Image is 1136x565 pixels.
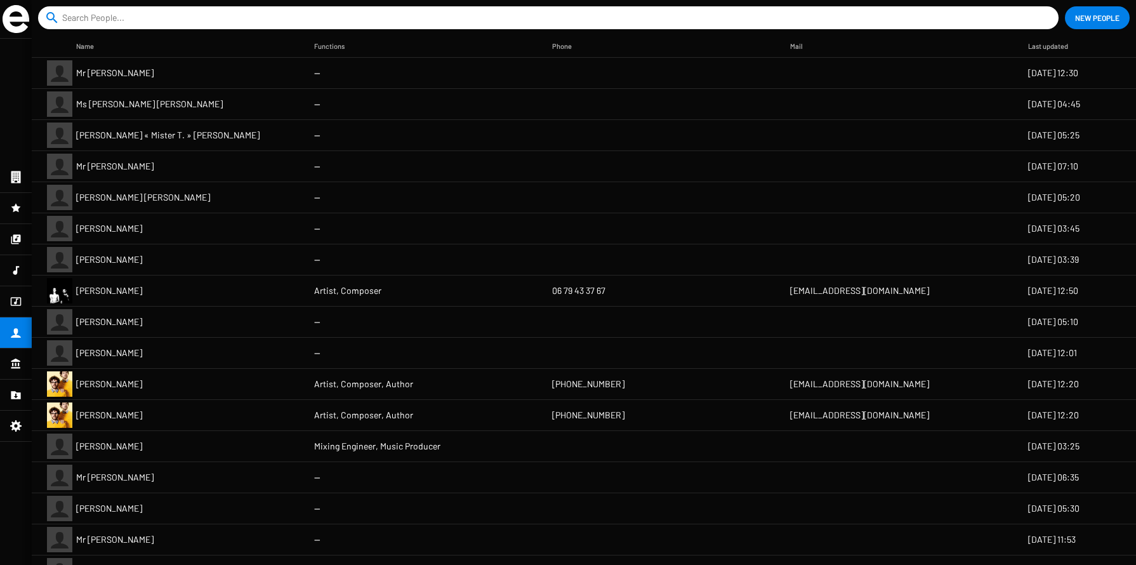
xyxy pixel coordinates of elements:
span: -- [314,160,320,173]
span: Mr [PERSON_NAME] [76,471,154,484]
div: Functions [314,40,356,53]
span: -- [314,471,320,484]
span: Mr [PERSON_NAME] [76,533,154,546]
span: Ms [PERSON_NAME] [PERSON_NAME] [76,98,223,110]
span: [DATE] 12:01 [1028,347,1077,359]
span: [DATE] 05:30 [1028,502,1080,515]
img: peur-bleue.jpeg [47,402,72,428]
span: [DATE] 12:30 [1028,67,1078,79]
span: -- [314,191,320,204]
span: [DATE] 12:20 [1028,378,1079,390]
span: [DATE] 03:39 [1028,253,1079,266]
span: Mr [PERSON_NAME] [76,160,154,173]
span: [DATE] 12:20 [1028,409,1079,422]
span: [DATE] 05:20 [1028,191,1080,204]
span: [PERSON_NAME] [76,440,142,453]
img: NEUMODEL_ROCK_ARTWORK-1024x1024.jpeg [47,278,72,303]
span: [DATE] 05:25 [1028,129,1080,142]
span: -- [314,222,320,235]
span: [PERSON_NAME] [76,316,142,328]
div: Name [76,40,105,53]
span: -- [314,533,320,546]
span: [EMAIL_ADDRESS][DOMAIN_NAME] [790,409,929,422]
button: New People [1065,6,1130,29]
span: [PERSON_NAME] [76,502,142,515]
span: [PERSON_NAME] [76,253,142,266]
span: [PHONE_NUMBER] [552,409,624,422]
div: Mail [790,40,803,53]
span: Artist, Composer, Author [314,409,413,422]
span: -- [314,129,320,142]
span: New People [1075,6,1119,29]
span: -- [314,316,320,328]
div: Last updated [1028,40,1068,53]
span: Mr [PERSON_NAME] [76,67,154,79]
span: [PERSON_NAME] [76,378,142,390]
span: -- [314,347,320,359]
input: Search People... [62,6,1040,29]
span: [DATE] 11:53 [1028,533,1076,546]
span: -- [314,98,320,110]
span: [PERSON_NAME] [76,409,142,422]
span: [DATE] 05:10 [1028,316,1078,328]
span: Mixing Engineer, Music Producer [314,440,440,453]
span: [DATE] 03:45 [1028,222,1080,235]
div: Name [76,40,94,53]
span: [PERSON_NAME] [76,284,142,297]
span: -- [314,502,320,515]
span: [PERSON_NAME] [76,222,142,235]
span: [PERSON_NAME] [76,347,142,359]
span: Artist, Composer, Author [314,378,413,390]
span: Artist, Composer [314,284,381,297]
span: -- [314,253,320,266]
span: [EMAIL_ADDRESS][DOMAIN_NAME] [790,378,929,390]
mat-icon: search [44,10,60,25]
div: Phone [552,40,572,53]
span: [PERSON_NAME] [PERSON_NAME] [76,191,210,204]
img: grand-sigle.svg [3,5,29,33]
span: [DATE] 03:25 [1028,440,1080,453]
span: 06 79 43 37 67 [552,284,605,297]
div: Functions [314,40,345,53]
img: peur-bleue_0.jpeg [47,371,72,397]
span: [PERSON_NAME] « Mister T. » [PERSON_NAME] [76,129,260,142]
div: Last updated [1028,40,1080,53]
span: [EMAIL_ADDRESS][DOMAIN_NAME] [790,284,929,297]
span: [PHONE_NUMBER] [552,378,624,390]
span: [DATE] 06:35 [1028,471,1079,484]
span: -- [314,67,320,79]
span: [DATE] 12:50 [1028,284,1078,297]
span: [DATE] 04:45 [1028,98,1080,110]
span: [DATE] 07:10 [1028,160,1078,173]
